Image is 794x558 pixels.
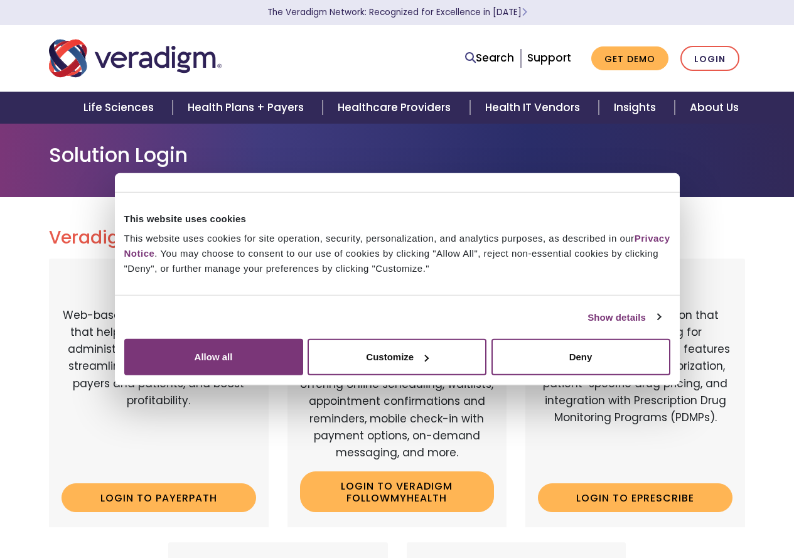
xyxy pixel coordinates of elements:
[124,233,670,259] a: Privacy Notice
[538,307,732,473] p: A comprehensive solution that simplifies prescribing for healthcare providers with features like ...
[300,325,495,462] p: Veradigm FollowMyHealth's Mobile Patient Experience enhances patient access via mobile devices, o...
[465,50,514,67] a: Search
[267,6,527,18] a: The Veradigm Network: Recognized for Excellence in [DATE]Learn More
[173,92,323,124] a: Health Plans + Payers
[49,227,746,249] h2: Veradigm Solutions
[591,46,668,71] a: Get Demo
[49,143,746,167] h1: Solution Login
[62,307,256,473] p: Web-based, user-friendly solutions that help providers and practice administrators enhance revenu...
[491,339,670,375] button: Deny
[308,339,486,375] button: Customize
[323,92,469,124] a: Healthcare Providers
[538,483,732,512] a: Login to ePrescribe
[124,339,303,375] button: Allow all
[62,274,256,292] h3: Payerpath
[300,471,495,512] a: Login to Veradigm FollowMyHealth
[124,211,670,226] div: This website uses cookies
[587,309,660,325] a: Show details
[527,50,571,65] a: Support
[599,92,675,124] a: Insights
[680,46,739,72] a: Login
[522,6,527,18] span: Learn More
[62,483,256,512] a: Login to Payerpath
[68,92,173,124] a: Life Sciences
[49,38,222,79] img: Veradigm logo
[470,92,599,124] a: Health IT Vendors
[124,231,670,276] div: This website uses cookies for site operation, security, personalization, and analytics purposes, ...
[675,92,754,124] a: About Us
